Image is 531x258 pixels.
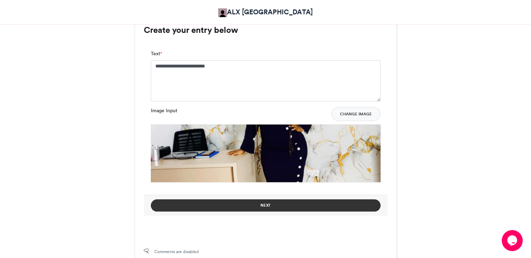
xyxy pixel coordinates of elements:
[154,249,199,255] span: Comments are disabled
[502,230,524,251] iframe: chat widget
[218,8,227,17] img: ALX Africa
[144,26,388,34] h3: Create your entry below
[218,7,313,17] a: ALX [GEOGRAPHIC_DATA]
[331,107,381,121] button: Change Image
[151,50,162,57] label: Text
[151,107,177,114] label: Image Input
[151,199,381,212] button: Next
